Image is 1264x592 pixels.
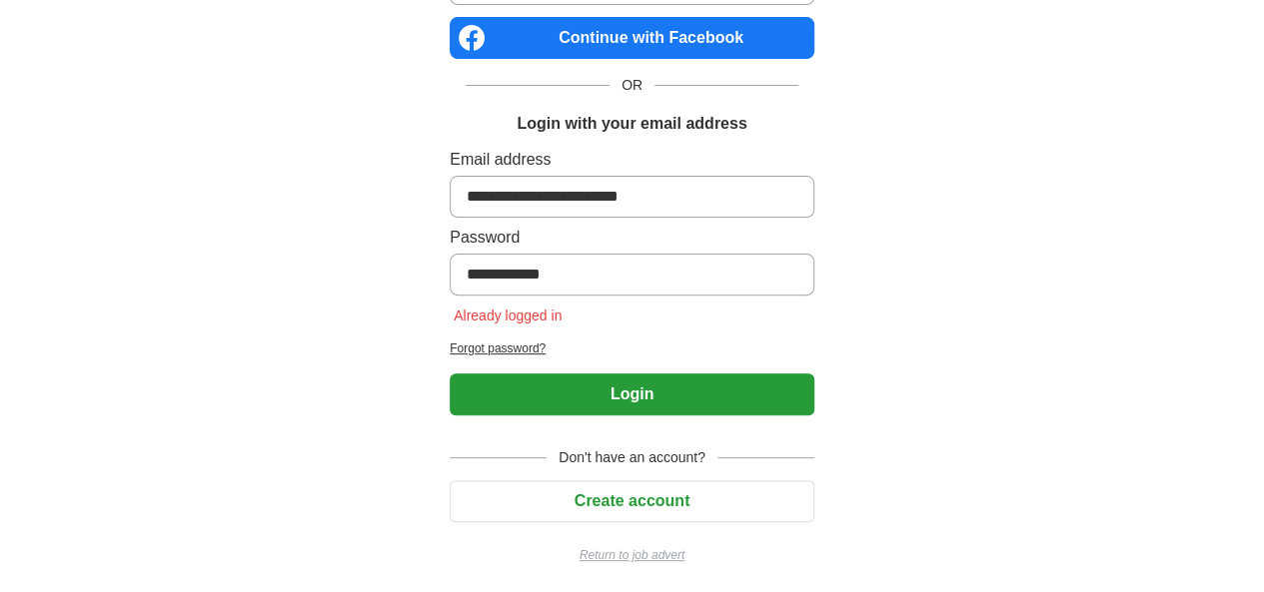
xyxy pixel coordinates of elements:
[547,447,717,468] span: Don't have an account?
[450,480,814,522] button: Create account
[450,546,814,564] a: Return to job advert
[450,307,566,323] span: Already logged in
[450,17,814,59] a: Continue with Facebook
[450,339,814,357] a: Forgot password?
[450,226,814,250] label: Password
[450,492,814,509] a: Create account
[517,112,746,136] h1: Login with your email address
[450,373,814,415] button: Login
[450,148,814,172] label: Email address
[610,75,654,96] span: OR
